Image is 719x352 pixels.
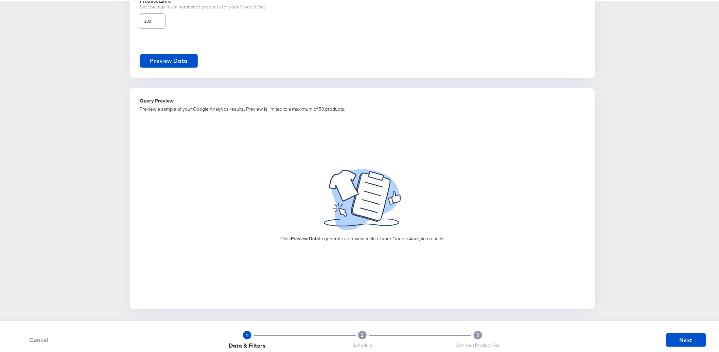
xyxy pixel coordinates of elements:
[280,235,444,241] div: Click to generate a preview table of your Google Analytics results.
[666,332,706,346] button: Next
[140,105,585,111] div: Preview a sample of your Google Analytics results. Preview is limited to a maximum of 50 products.
[246,331,248,337] span: 1
[669,334,703,344] span: Next
[150,55,188,64] span: Preview Data
[19,334,59,344] button: Cancel
[229,341,265,348] span: Data & Filters
[140,2,585,9] div: Set the maximum number of products for your Product Set.
[476,331,479,337] span: 3
[352,341,372,347] span: Schedule
[140,53,198,67] button: Preview Data
[291,235,319,241] strong: Preview Data
[140,97,585,103] div: Query Preview
[21,334,56,344] span: Cancel
[361,331,364,337] span: 2
[456,341,500,347] span: Connect Product Set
